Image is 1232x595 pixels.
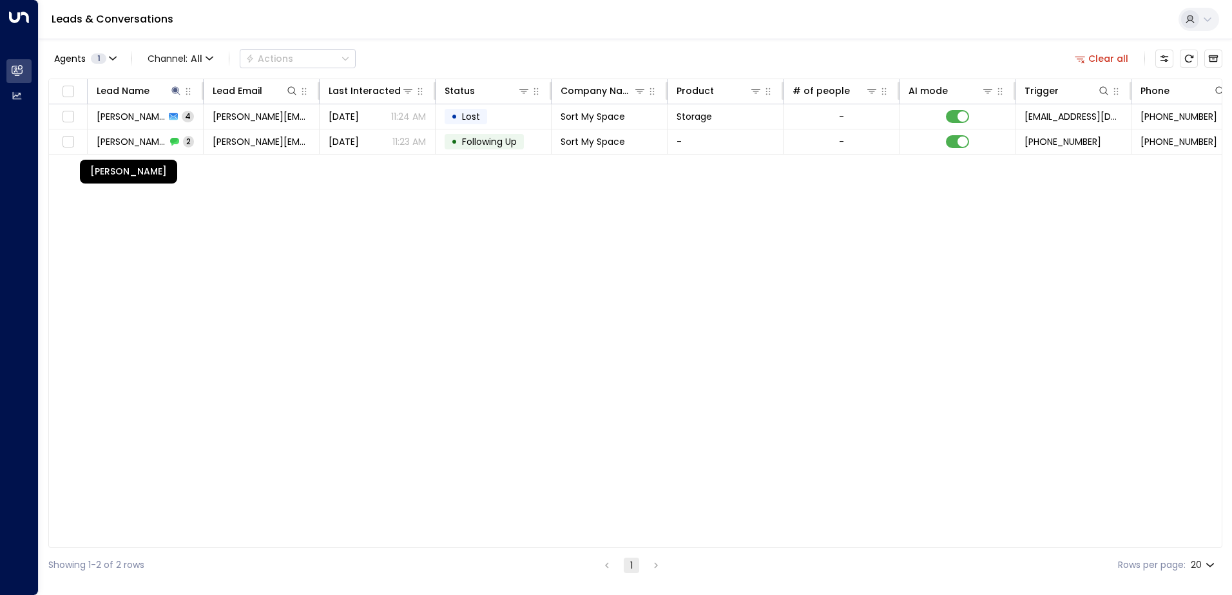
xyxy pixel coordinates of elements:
[183,136,194,147] span: 2
[839,110,844,123] div: -
[80,160,177,184] div: [PERSON_NAME]
[668,129,784,154] td: -
[245,53,293,64] div: Actions
[599,557,664,573] nav: pagination navigation
[213,110,310,123] span: katherine@sortmyspace.co.uk
[60,134,76,150] span: Toggle select row
[839,135,844,148] div: -
[445,83,530,99] div: Status
[1141,83,1169,99] div: Phone
[329,83,414,99] div: Last Interacted
[462,110,480,123] span: Lost
[391,110,426,123] p: 11:24 AM
[240,49,356,68] div: Button group with a nested menu
[451,131,457,153] div: •
[213,83,262,99] div: Lead Email
[624,558,639,573] button: page 1
[97,83,149,99] div: Lead Name
[445,83,475,99] div: Status
[793,83,878,99] div: # of people
[91,53,106,64] span: 1
[48,50,121,68] button: Agents1
[142,50,218,68] button: Channel:All
[329,83,401,99] div: Last Interacted
[909,83,994,99] div: AI mode
[677,83,762,99] div: Product
[677,110,712,123] span: Storage
[97,110,165,123] span: Katherine Blackler
[1141,135,1217,148] span: +447914612531
[213,83,298,99] div: Lead Email
[48,558,144,572] div: Showing 1-2 of 2 rows
[392,135,426,148] p: 11:23 AM
[191,53,202,64] span: All
[1204,50,1222,68] button: Archived Leads
[1025,135,1101,148] span: +447914612531
[1070,50,1134,68] button: Clear all
[142,50,218,68] span: Channel:
[1025,83,1110,99] div: Trigger
[97,83,182,99] div: Lead Name
[60,84,76,100] span: Toggle select all
[329,135,359,148] span: Sep 23, 2025
[1118,558,1186,572] label: Rows per page:
[1025,110,1122,123] span: leads@space-station.co.uk
[240,49,356,68] button: Actions
[1141,110,1217,123] span: +447914612531
[561,83,633,99] div: Company Name
[1180,50,1198,68] span: Refresh
[1155,50,1173,68] button: Customize
[561,135,625,148] span: Sort My Space
[329,110,359,123] span: Sep 27, 2025
[561,83,646,99] div: Company Name
[677,83,714,99] div: Product
[1191,556,1217,574] div: 20
[97,135,166,148] span: Katherine Blackler
[909,83,948,99] div: AI mode
[54,54,86,63] span: Agents
[52,12,173,26] a: Leads & Conversations
[451,106,457,127] div: •
[1141,83,1226,99] div: Phone
[462,135,517,148] span: Following Up
[213,135,310,148] span: katherine@sortmyspace.co.uk
[60,109,76,125] span: Toggle select row
[793,83,850,99] div: # of people
[182,111,194,122] span: 4
[1025,83,1059,99] div: Trigger
[561,110,625,123] span: Sort My Space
